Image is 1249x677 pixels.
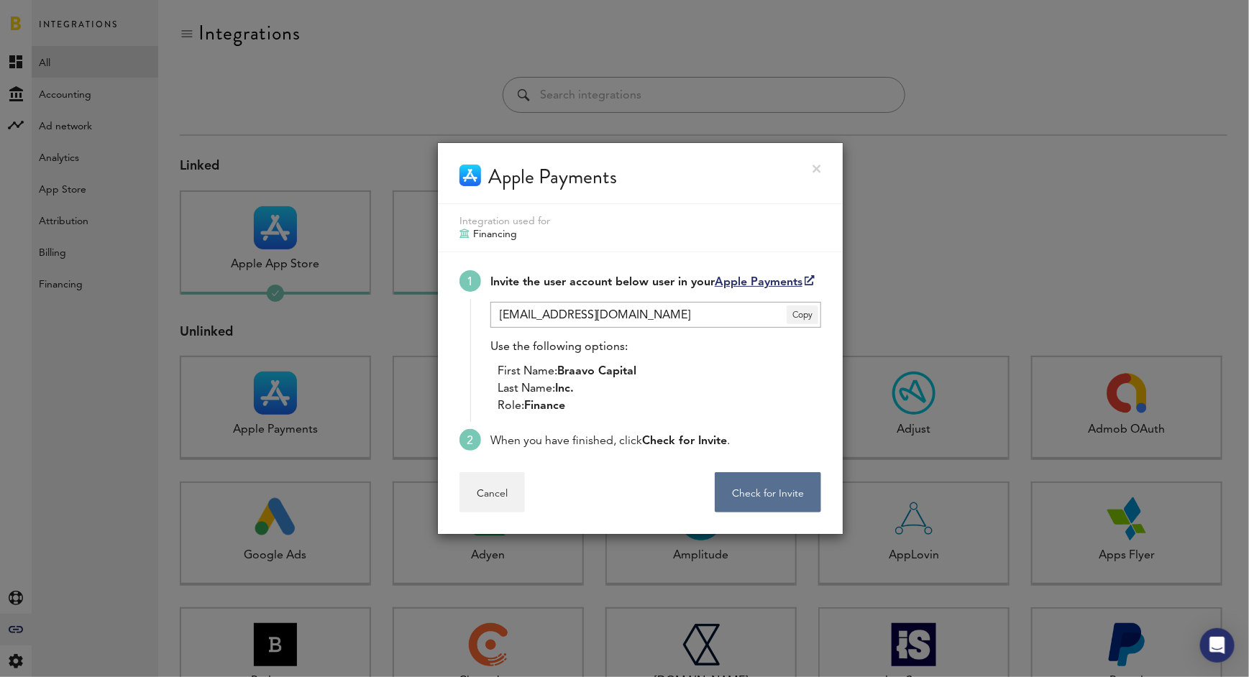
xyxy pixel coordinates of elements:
[642,436,727,447] span: Check for Invite
[524,400,565,412] span: Finance
[473,228,517,241] span: Financing
[715,472,821,512] button: Check for Invite
[459,165,481,186] img: Apple Payments
[498,380,821,397] li: Last Name:
[498,397,821,415] li: Role:
[1200,628,1235,663] div: Open Intercom Messenger
[488,165,617,189] div: Apple Payments
[557,366,636,377] span: Braavo Capital
[459,215,821,228] div: Integration used for
[715,277,815,288] a: Apple Payments
[30,10,82,23] span: Support
[490,274,821,291] div: Invite the user account below user in your
[459,472,525,512] button: Cancel
[555,383,574,395] span: Inc.
[498,363,821,380] li: First Name:
[490,338,821,415] div: Use the following options:
[490,433,821,450] div: When you have finished, click .
[787,305,818,324] span: Copy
